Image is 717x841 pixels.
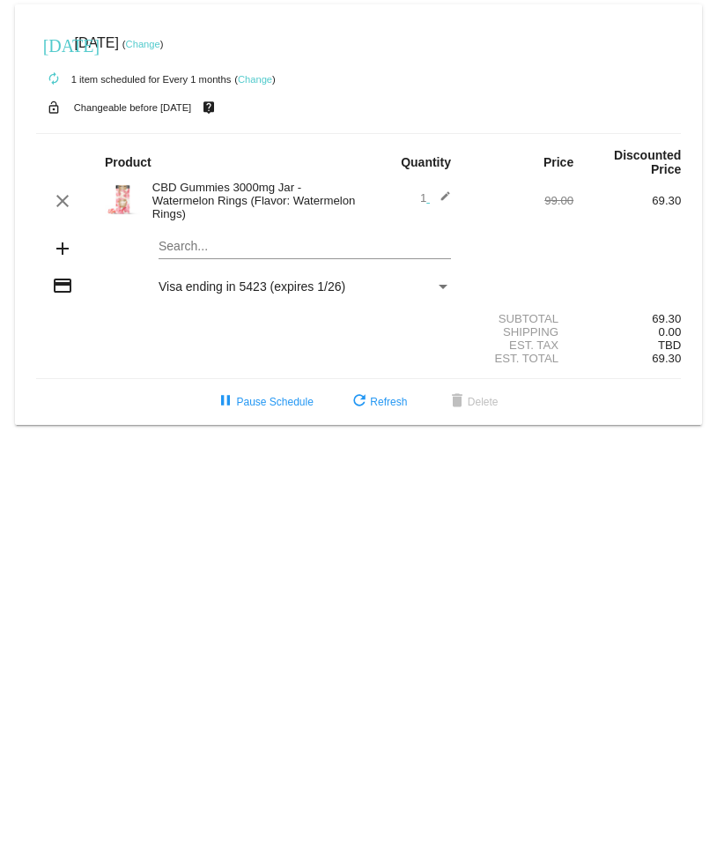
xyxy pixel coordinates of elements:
[43,96,64,119] mat-icon: lock_open
[75,35,119,50] span: [DATE]
[43,33,64,55] mat-icon: [DATE]
[238,74,272,85] a: Change
[573,312,681,325] div: 69.30
[122,39,164,49] small: ( )
[659,325,682,339] span: 0.00
[215,396,313,408] span: Pause Schedule
[159,279,451,294] mat-select: Payment Method
[401,155,451,169] strong: Quantity
[144,181,358,220] div: CBD Gummies 3000mg Jar - Watermelon Rings (Flavor: Watermelon Rings)
[349,391,370,413] mat-icon: refresh
[430,190,451,212] mat-icon: edit
[105,155,152,169] strong: Product
[126,39,160,49] a: Change
[466,312,573,325] div: Subtotal
[466,339,573,352] div: Est. Tax
[52,238,73,259] mat-icon: add
[74,102,192,113] small: Changeable before [DATE]
[198,96,219,119] mat-icon: live_help
[349,396,407,408] span: Refresh
[159,240,451,254] input: Search...
[105,182,140,217] img: Watermelon-Rings-3000.jpg
[447,391,468,413] mat-icon: delete
[543,155,573,169] strong: Price
[52,275,73,296] mat-icon: credit_card
[36,74,232,85] small: 1 item scheduled for Every 1 months
[335,386,421,418] button: Refresh
[573,194,681,207] div: 69.30
[466,352,573,365] div: Est. Total
[466,325,573,339] div: Shipping
[52,190,73,212] mat-icon: clear
[420,191,451,205] span: 1
[614,148,681,176] strong: Discounted Price
[43,69,64,90] mat-icon: autorenew
[466,194,573,207] div: 99.00
[432,386,513,418] button: Delete
[658,339,681,352] span: TBD
[159,279,345,294] span: Visa ending in 5423 (expires 1/26)
[447,396,499,408] span: Delete
[234,74,276,85] small: ( )
[652,352,681,365] span: 69.30
[215,391,236,413] mat-icon: pause
[201,386,327,418] button: Pause Schedule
